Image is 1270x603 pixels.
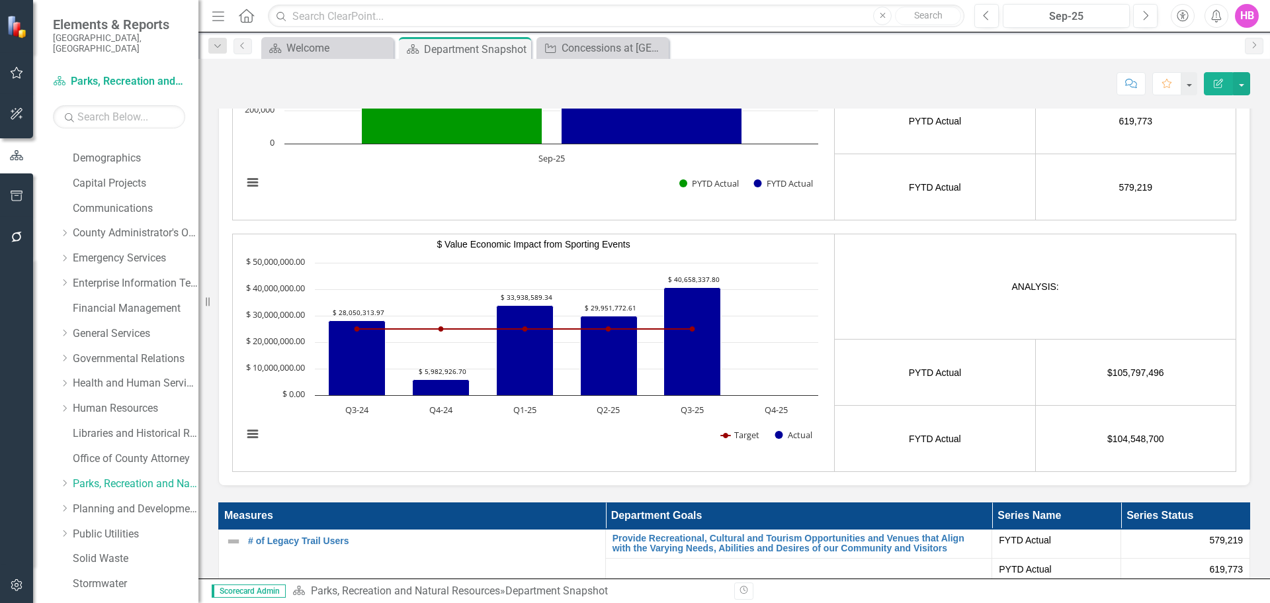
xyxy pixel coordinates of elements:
a: Parks, Recreation and Natural Resources [311,584,500,597]
a: Parks, Recreation and Natural Resources [53,74,185,89]
text: Q1-25 [513,404,536,416]
text: $ 40,000,000.00 [246,282,305,294]
a: Concessions at [GEOGRAPHIC_DATA] [540,40,665,56]
g: Target, series 1 of 2. Line with 6 data points. [355,326,695,332]
path: Q3-25, 40,658,337.8. Actual. [664,288,721,396]
text: 0 [270,136,275,148]
button: Sep-25 [1003,4,1130,28]
a: Provide Recreational, Cultural and Tourism Opportunities and Venues that Align with the Varying N... [613,533,986,554]
div: Chart. Highcharts interactive chart. [236,256,831,455]
div: Concessions at [GEOGRAPHIC_DATA] [562,40,665,56]
td: PYTD Actual [835,340,1035,406]
a: Planning and Development Services [73,502,198,517]
text: $ 40,658,337.80 [668,275,720,284]
a: Office of County Attorney [73,451,198,467]
path: Q2-25, 29,951,772.61. Actual. [581,316,638,396]
button: Show PYTD Actual [679,177,740,189]
p: $ Value Economic Impact from Sporting Events [236,238,831,254]
text: $ 10,000,000.00 [246,361,305,373]
a: Welcome [265,40,390,56]
span: 579,219 [1209,533,1243,547]
text: Q4-25 [765,404,788,416]
small: [GEOGRAPHIC_DATA], [GEOGRAPHIC_DATA] [53,32,185,54]
text: $ 30,000,000.00 [246,308,305,320]
img: ClearPoint Strategy [7,15,30,38]
td: FYTD Actual [835,406,1035,472]
path: Q3-24, 25,000,000. Target. [355,326,360,332]
a: Health and Human Services [73,376,198,391]
a: Stormwater [73,577,198,592]
text: Sep-25 [538,152,565,164]
text: Q3-24 [345,404,369,416]
text: $ 29,951,772.61 [585,303,636,312]
td: 579,219 [1035,154,1236,220]
div: Department Snapshot [424,41,528,58]
a: Solid Waste [73,551,198,567]
path: Q1-25, 33,938,589.34. Actual. [497,306,554,396]
path: Q3-24, 28,050,313.97. Actual. [329,321,386,396]
span: Search [914,10,943,21]
span: FYTD Actual [999,533,1114,547]
td: Double-Click to Edit Right Click for Context Menu [605,529,992,558]
a: County Administrator's Office [73,226,198,241]
text: $ 33,938,589.34 [501,293,552,302]
div: Welcome [286,40,390,56]
img: Not Defined [226,533,241,549]
path: Q4-24, 25,000,000. Target. [439,326,444,332]
svg: Interactive chart [236,256,825,455]
a: Human Resources [73,401,198,416]
text: $ 5,982,926.70 [419,367,466,376]
path: Q1-25, 25,000,000. Target. [523,326,528,332]
a: Public Utilities [73,527,198,542]
path: Q3-25, 25,000,000. Target. [690,326,695,332]
a: Parks, Recreation and Natural Resources [73,477,198,492]
a: Governmental Relations [73,351,198,367]
text: $ 20,000,000.00 [246,335,305,347]
button: Search [895,7,961,25]
button: Show Actual [775,429,812,441]
text: $ 50,000,000.00 [246,255,305,267]
td: FYTD Actual [835,154,1035,220]
span: Elements & Reports [53,17,185,32]
a: # of Legacy Trail Users [248,536,599,546]
a: Financial Management [73,301,198,316]
a: Communications [73,201,198,216]
text: Q3-25 [681,404,704,416]
path: Q2-25, 25,000,000. Target. [606,326,611,332]
a: General Services [73,326,198,342]
td: PYTD Actual [835,88,1035,154]
td: $105,797,496 [1035,340,1236,406]
text: $ 0.00 [282,388,305,400]
button: Show Target [721,429,760,441]
a: Emergency Services [73,251,198,266]
input: Search Below... [53,105,185,128]
span: PYTD Actual [999,563,1114,576]
td: $104,548,700 [1035,406,1236,472]
a: Capital Projects [73,176,198,191]
td: 619,773 [1035,88,1236,154]
button: Show FYTD Actual [754,177,813,189]
button: View chart menu, Chart [243,425,262,443]
button: HB [1235,4,1259,28]
span: Scorecard Admin [212,584,286,598]
a: Libraries and Historical Resources [73,426,198,441]
text: Q2-25 [597,404,620,416]
g: Actual, series 2 of 2. Bar series with 6 bars. [329,263,777,396]
div: Department Snapshot [505,584,608,597]
path: Q4-24, 5,982,926.7. Actual. [413,380,470,396]
button: View chart menu, Chart [243,173,262,192]
td: ANALYSIS: [835,234,1236,340]
text: Q4-24 [429,404,453,416]
input: Search ClearPoint... [268,5,964,28]
a: Enterprise Information Technology [73,276,198,291]
div: » [292,584,724,599]
a: Demographics [73,151,198,166]
span: 619,773 [1209,563,1243,576]
div: Sep-25 [1007,9,1125,24]
text: $ 28,050,313.97 [333,308,384,317]
text: 200,000 [245,103,275,115]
